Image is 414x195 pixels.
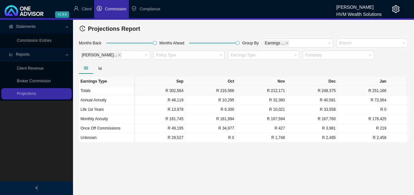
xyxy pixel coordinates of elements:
a: Client Revenue [17,66,43,71]
td: R 161,994 [185,114,236,124]
span: line-chart [9,52,13,56]
td: R 40,581 [286,96,337,105]
td: R 302,564 [134,86,185,96]
td: R 427 [236,124,286,133]
span: bar-chart [98,66,102,70]
td: R 176,425 [337,114,388,124]
td: Life 1st Years [79,105,134,114]
td: R 10,021 [236,105,286,114]
a: Projections [17,91,36,96]
div: [PERSON_NAME] [336,2,382,9]
td: R 216,566 [185,86,236,96]
td: R 3,981 [286,124,337,133]
span: Client [82,7,92,11]
td: R 48,119 [134,96,185,105]
td: Annual Annuity [79,96,134,105]
td: R 167,760 [286,114,337,124]
td: R 2,458 [337,133,388,143]
td: R 1,748 [236,133,286,143]
th: Dec [286,77,337,86]
td: R 10,295 [185,96,236,105]
td: R 34,977 [185,124,236,133]
td: R 0 [185,133,236,143]
span: user [74,6,79,11]
td: R 49,195 [134,124,185,133]
td: R 251,166 [337,86,388,96]
td: R 29,527 [134,133,185,143]
span: close [118,53,121,57]
span: Statements [16,24,36,29]
span: close [285,41,288,45]
div: Months Ahead [158,40,186,49]
span: table [84,66,88,70]
span: Projections Report [88,26,140,32]
img: 2df55531c6924b55f21c4cf5d4484680-logo-light.svg [5,5,43,16]
span: Earnings ... [265,40,285,46]
a: Broker Commission [17,79,51,83]
th: Nov [236,77,286,86]
span: v1.9.6 [55,11,69,18]
span: dollar [97,6,102,11]
td: Totals [79,86,134,96]
th: Earnings Type [79,77,134,86]
td: Once Off Commissions [79,124,134,133]
th: Oct [185,77,236,86]
span: reconciliation [9,25,13,29]
td: R 212,171 [236,86,286,96]
div: Group By [241,40,261,49]
span: left [35,186,39,190]
div: Months Back [77,40,103,49]
span: Wesley Bowman [80,52,122,58]
td: R 219 [337,124,388,133]
td: R 0 [337,105,388,114]
td: R 167,594 [236,114,286,124]
span: Compliance [140,7,160,11]
div: HVM Wealth Solutions [336,9,382,16]
a: Commission Entries [17,38,52,43]
span: history [79,26,85,31]
td: R 248,375 [286,86,337,96]
td: Monthly Annuity [79,114,134,124]
span: Reports [16,52,30,57]
span: Commission [105,7,126,11]
td: R 161,745 [134,114,185,124]
th: Jan [337,77,388,86]
span: setting [392,5,400,13]
td: Unknown [79,133,134,143]
th: Sep [134,77,185,86]
td: R 32,380 [236,96,286,105]
td: R 72,064 [337,96,388,105]
td: R 33,558 [286,105,337,114]
td: R 13,978 [134,105,185,114]
span: Earnings Type [263,40,289,46]
td: R 9,300 [185,105,236,114]
td: R 2,495 [286,133,337,143]
span: safety [131,6,137,11]
span: [PERSON_NAME]... [82,52,117,58]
